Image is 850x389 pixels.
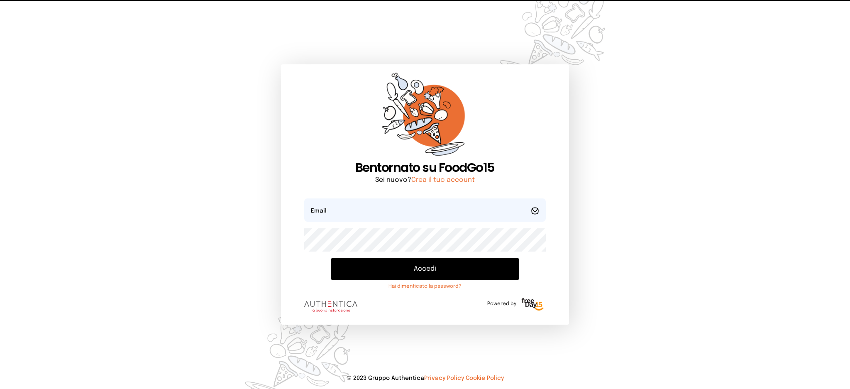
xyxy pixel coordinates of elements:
a: Crea il tuo account [411,176,475,183]
img: logo-freeday.3e08031.png [520,296,546,313]
a: Hai dimenticato la password? [331,283,519,290]
span: Powered by [487,301,516,307]
a: Privacy Policy [424,375,464,381]
a: Cookie Policy [466,375,504,381]
h1: Bentornato su FoodGo15 [304,160,545,175]
p: Sei nuovo? [304,175,545,185]
p: © 2023 Gruppo Authentica [13,374,837,382]
img: sticker-orange.65babaf.png [382,73,468,160]
img: logo.8f33a47.png [304,301,357,312]
button: Accedi [331,258,519,280]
